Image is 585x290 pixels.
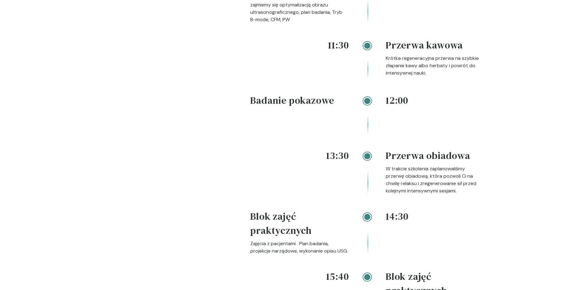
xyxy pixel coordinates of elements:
[386,165,484,195] p: W trakcie szkolenia zaplanowaliśmy przerwę obiadową, która pozwoli Ci na chwilę relaksu i zregene...
[250,209,349,240] h4: Blok zajęć praktycznych
[250,240,349,255] p: Zajęcia z pacjentami . Plan badania, projekcje narządowe, wykonanie opisu USG.
[250,38,349,52] h4: 11:30
[386,93,484,107] h4: 12:00
[386,209,484,223] h4: 14:30
[250,93,349,110] h4: Badanie pokazowe
[386,38,484,55] h4: Przerwa kawowa
[386,55,484,77] p: Krótka regeneracyjna przerwa na szybkie złapanie kawy albo herbaty i powrót do intensywnej nauki.
[250,269,349,284] h4: 15:40
[386,149,484,165] h4: Przerwa obiadowa
[250,149,349,163] h4: 13:30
